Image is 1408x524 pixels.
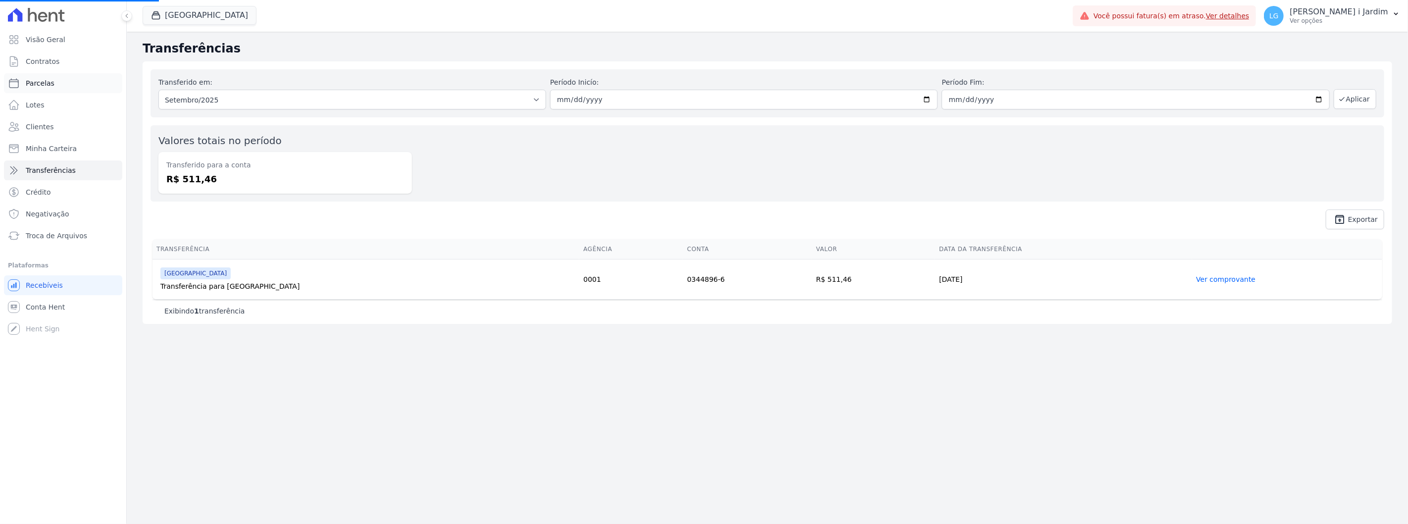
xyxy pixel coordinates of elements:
span: Transferências [26,165,76,175]
span: Conta Hent [26,302,65,312]
p: [PERSON_NAME] i Jardim [1290,7,1388,17]
span: Contratos [26,56,59,66]
th: Conta [683,239,812,260]
span: Recebíveis [26,280,63,290]
p: Ver opções [1290,17,1388,25]
span: Troca de Arquivos [26,231,87,241]
span: Exportar [1348,216,1378,222]
span: Minha Carteira [26,144,77,154]
span: Lotes [26,100,45,110]
span: Crédito [26,187,51,197]
label: Valores totais no período [158,135,282,147]
a: Recebíveis [4,275,122,295]
span: Você possui fatura(s) em atraso. [1094,11,1250,21]
a: Conta Hent [4,297,122,317]
i: unarchive [1334,213,1346,225]
td: [DATE] [935,260,1192,300]
th: Agência [579,239,683,260]
h2: Transferências [143,40,1392,57]
span: Negativação [26,209,69,219]
dd: R$ 511,46 [166,172,404,186]
button: Aplicar [1334,89,1376,109]
div: Transferência para [GEOGRAPHIC_DATA] [160,281,575,291]
a: Transferências [4,160,122,180]
p: Exibindo transferência [164,306,245,316]
span: [GEOGRAPHIC_DATA] [160,267,231,279]
td: 0344896-6 [683,260,812,300]
b: 1 [194,307,199,315]
a: unarchive Exportar [1326,210,1384,229]
a: Negativação [4,204,122,224]
a: Ver detalhes [1206,12,1250,20]
a: Contratos [4,52,122,71]
a: Parcelas [4,73,122,93]
a: Crédito [4,182,122,202]
button: [GEOGRAPHIC_DATA] [143,6,256,25]
a: Lotes [4,95,122,115]
label: Transferido em: [158,78,212,86]
span: LG [1269,12,1279,19]
dt: Transferido para a conta [166,160,404,170]
th: Data da Transferência [935,239,1192,260]
label: Período Inicío: [550,77,938,88]
span: Clientes [26,122,53,132]
label: Período Fim: [942,77,1329,88]
a: Ver comprovante [1196,275,1256,283]
a: Visão Geral [4,30,122,50]
th: Transferência [152,239,579,260]
td: R$ 511,46 [812,260,935,300]
a: Clientes [4,117,122,137]
a: Minha Carteira [4,139,122,158]
span: Parcelas [26,78,54,88]
a: Troca de Arquivos [4,226,122,246]
th: Valor [812,239,935,260]
span: Visão Geral [26,35,65,45]
button: LG [PERSON_NAME] i Jardim Ver opções [1256,2,1408,30]
td: 0001 [579,260,683,300]
div: Plataformas [8,260,118,271]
